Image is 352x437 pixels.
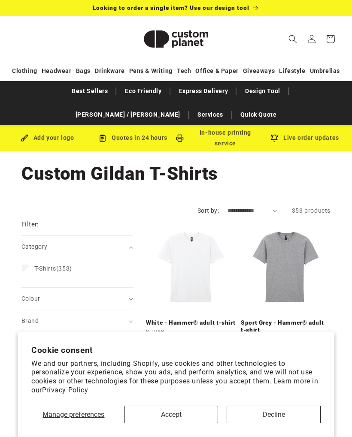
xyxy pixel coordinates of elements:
a: Privacy Policy [42,386,88,394]
a: Umbrellas [310,63,340,78]
span: Looking to order a single item? Use our design tool [93,4,249,11]
button: Accept [124,406,218,423]
a: Drinkware [95,63,124,78]
img: Custom Planet [133,20,219,58]
summary: Category (0 selected) [21,236,133,258]
label: Sort by: [197,207,219,214]
a: Giveaways [243,63,275,78]
a: Bags [76,63,91,78]
a: [PERSON_NAME] / [PERSON_NAME] [71,107,185,122]
span: Manage preferences [42,410,104,419]
a: Custom Planet [130,16,222,61]
button: Decline [227,406,321,423]
button: Manage preferences [31,406,116,423]
a: Clothing [12,63,37,78]
a: Lifestyle [279,63,305,78]
a: Services [193,107,228,122]
summary: Colour (0 selected) [21,288,133,310]
iframe: Chat Widget [309,396,352,437]
h2: Cookie consent [31,345,321,355]
h2: Filter: [21,220,39,229]
div: Live order updates [262,133,348,143]
a: Quick Quote [236,107,281,122]
img: Order updates [270,134,278,142]
div: Add your logo [4,133,90,143]
span: (353) [34,265,72,272]
a: Office & Paper [195,63,238,78]
span: Brand [21,317,39,324]
img: In-house printing [176,134,184,142]
a: Design Tool [241,84,285,99]
div: In-house printing service [176,127,262,149]
a: Pens & Writing [129,63,173,78]
a: Eco Friendly [121,84,166,99]
span: Category [21,243,47,250]
img: Order Updates Icon [99,134,106,142]
span: Colour [21,295,40,302]
summary: Search [283,30,302,48]
a: Headwear [42,63,72,78]
img: Brush Icon [21,134,28,142]
span: T-Shirts [34,265,56,272]
div: Quotes in 24 hours [90,133,176,143]
h1: Custom Gildan T-Shirts [21,162,331,185]
a: Express Delivery [175,84,233,99]
a: White - Hammer® adult t-shirt [146,319,236,327]
a: Best Sellers [67,84,112,99]
p: We and our partners, including Shopify, use cookies and other technologies to personalize your ex... [31,359,321,395]
summary: Brand (0 selected) [21,310,133,332]
a: Sport Grey - Hammer® adult t-shirt [241,319,331,334]
a: Tech [177,63,191,78]
span: 353 products [292,207,331,214]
